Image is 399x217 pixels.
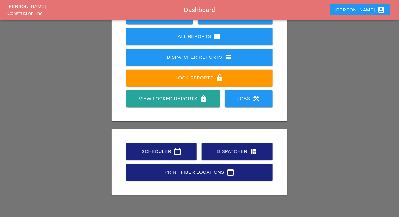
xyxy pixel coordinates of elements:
i: calendar_today [227,168,234,176]
a: Print Fiber Locations [126,164,273,181]
i: view_list [225,53,232,61]
a: Scheduler [126,143,197,160]
i: view_list [214,33,221,40]
a: Lock Reports [126,70,273,87]
i: lock [200,95,208,102]
div: Scheduler [136,148,187,155]
i: lock [216,74,223,82]
div: View Locked Reports [136,95,210,102]
div: Dispatcher [212,148,263,155]
div: [PERSON_NAME] [335,6,385,14]
i: construction [253,95,260,102]
i: view_quilt [250,148,257,155]
div: All Reports [136,33,263,40]
a: Dispatcher [202,143,273,160]
div: Jobs [235,95,263,102]
i: account_box [378,6,385,14]
a: View Locked Reports [126,90,220,107]
a: Dispatcher Reports [126,49,273,66]
a: All Reports [126,28,273,45]
div: Lock Reports [136,74,263,82]
div: Dispatcher Reports [136,53,263,61]
a: Jobs [225,90,273,107]
span: Dashboard [184,6,215,13]
div: Print Fiber Locations [136,168,263,176]
button: [PERSON_NAME] [330,4,390,15]
a: [PERSON_NAME] Construction, Inc. [7,4,46,16]
i: calendar_today [174,148,182,155]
